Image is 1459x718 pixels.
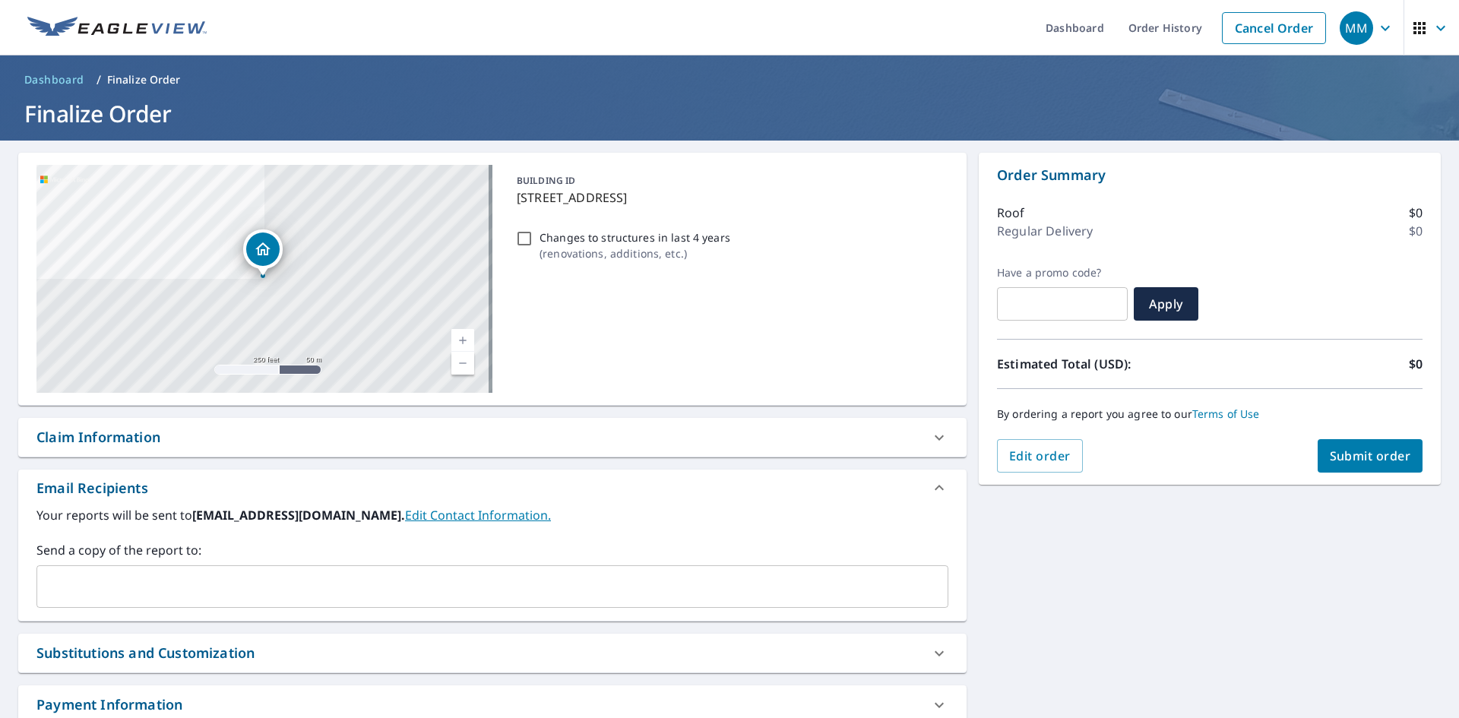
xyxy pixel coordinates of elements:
[1146,296,1186,312] span: Apply
[451,352,474,375] a: Current Level 17, Zoom Out
[97,71,101,89] li: /
[18,418,967,457] div: Claim Information
[18,98,1441,129] h1: Finalize Order
[997,165,1423,185] p: Order Summary
[18,68,90,92] a: Dashboard
[1134,287,1198,321] button: Apply
[1222,12,1326,44] a: Cancel Order
[997,222,1093,240] p: Regular Delivery
[36,506,948,524] label: Your reports will be sent to
[997,204,1025,222] p: Roof
[1340,11,1373,45] div: MM
[27,17,207,40] img: EV Logo
[18,634,967,672] div: Substitutions and Customization
[24,72,84,87] span: Dashboard
[243,229,283,277] div: Dropped pin, building 1, Residential property, 5807 W 74th Pl Arvada, CO 80003
[517,174,575,187] p: BUILDING ID
[36,427,160,448] div: Claim Information
[1409,204,1423,222] p: $0
[997,355,1210,373] p: Estimated Total (USD):
[36,694,182,715] div: Payment Information
[517,188,942,207] p: [STREET_ADDRESS]
[451,329,474,352] a: Current Level 17, Zoom In
[18,68,1441,92] nav: breadcrumb
[1330,448,1411,464] span: Submit order
[1192,406,1260,421] a: Terms of Use
[1009,448,1071,464] span: Edit order
[997,266,1128,280] label: Have a promo code?
[36,643,255,663] div: Substitutions and Customization
[18,470,967,506] div: Email Recipients
[405,507,551,523] a: EditContactInfo
[36,478,148,498] div: Email Recipients
[540,229,730,245] p: Changes to structures in last 4 years
[997,407,1423,421] p: By ordering a report you agree to our
[36,541,948,559] label: Send a copy of the report to:
[107,72,181,87] p: Finalize Order
[997,439,1083,473] button: Edit order
[1409,222,1423,240] p: $0
[1409,355,1423,373] p: $0
[192,507,405,523] b: [EMAIL_ADDRESS][DOMAIN_NAME].
[1318,439,1423,473] button: Submit order
[540,245,730,261] p: ( renovations, additions, etc. )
